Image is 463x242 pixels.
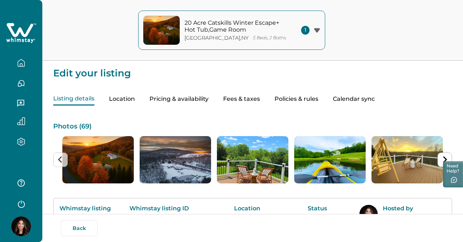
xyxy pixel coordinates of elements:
img: Whimstay Host [11,217,31,236]
li: 3 of 69 [217,136,288,183]
img: Whimstay Host [359,205,378,223]
img: list-photos [371,136,443,183]
button: property-cover20 Acre Catskills Winter Escape+ Hot Tub,Game Room[GEOGRAPHIC_DATA],NY5 Beds, 2 Baths1 [138,11,325,50]
li: 4 of 69 [294,136,366,183]
p: Location [234,205,296,212]
p: Status [308,205,348,212]
button: Listing details [53,93,94,106]
img: list-photos [140,136,211,183]
button: Location [109,93,135,106]
li: 1 of 69 [62,136,134,183]
img: list-photos [294,136,366,183]
p: Whimstay listing ID [129,205,222,212]
li: 5 of 69 [371,136,443,183]
img: list-photos [217,136,288,183]
p: Whimstay listing [59,205,118,212]
p: Edit your listing [53,61,452,78]
img: list-photos [62,136,134,183]
button: Previous slide [53,152,68,167]
button: Next slide [437,152,452,167]
span: 1 [301,26,310,35]
p: [GEOGRAPHIC_DATA] , NY [184,35,249,41]
button: Policies & rules [275,93,318,106]
button: Fees & taxes [223,93,260,106]
button: Pricing & availability [149,93,209,106]
p: Photos ( 69 ) [53,123,452,130]
button: Calendar sync [333,93,375,106]
p: 5 Beds, 2 Baths [253,35,286,41]
li: 2 of 69 [140,136,211,183]
img: property-cover [143,16,180,45]
p: Hosted by [383,205,445,212]
p: 20 Acre Catskills Winter Escape+ Hot Tub,Game Room [184,19,283,33]
button: Back [61,220,98,236]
